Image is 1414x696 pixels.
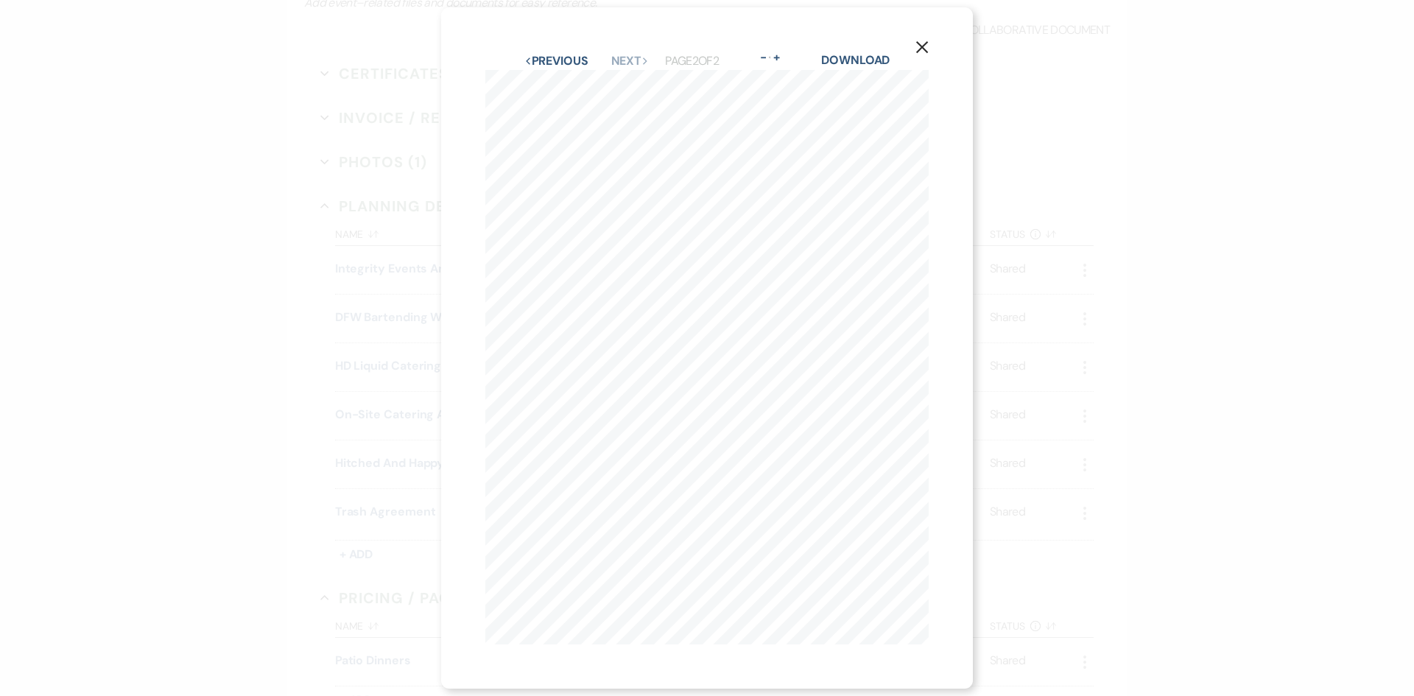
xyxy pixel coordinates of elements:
a: Download [821,52,890,68]
button: Next [611,55,650,67]
button: + [771,52,783,63]
button: Previous [524,55,588,67]
button: - [758,52,770,63]
p: Page 2 of 2 [665,52,719,71]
